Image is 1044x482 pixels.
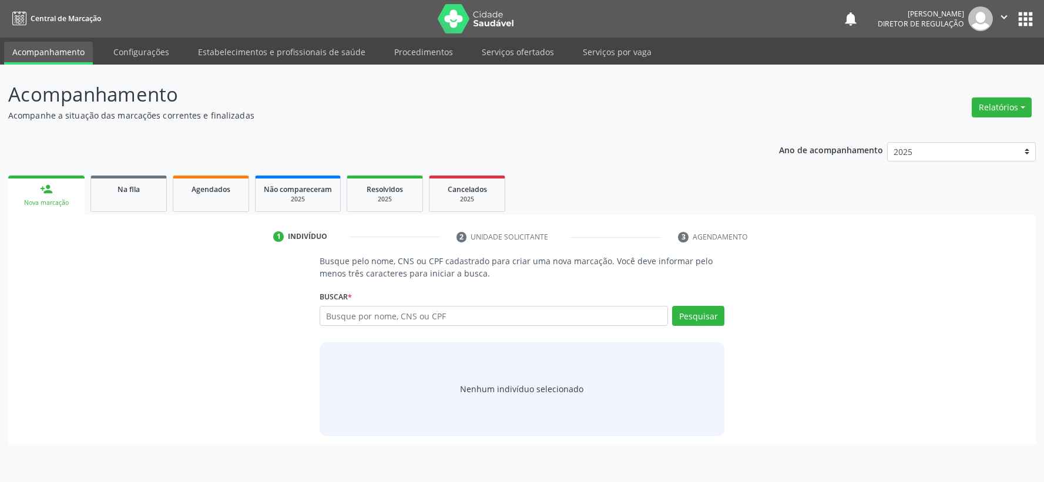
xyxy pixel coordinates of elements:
[288,231,327,242] div: Indivíduo
[273,231,284,242] div: 1
[40,183,53,196] div: person_add
[16,198,76,207] div: Nova marcação
[575,42,660,62] a: Serviços por vaga
[8,9,101,28] a: Central de Marcação
[264,195,332,204] div: 2025
[998,11,1011,23] i: 
[779,142,883,157] p: Ano de acompanhamento
[878,9,964,19] div: [PERSON_NAME]
[320,255,724,279] p: Busque pelo nome, CNS ou CPF cadastrado para criar uma nova marcação. Você deve informar pelo men...
[842,11,859,27] button: notifications
[972,97,1032,117] button: Relatórios
[320,288,352,306] label: Buscar
[31,14,101,23] span: Central de Marcação
[672,306,724,326] button: Pesquisar
[386,42,461,62] a: Procedimentos
[993,6,1015,31] button: 
[192,184,230,194] span: Agendados
[448,184,487,194] span: Cancelados
[190,42,374,62] a: Estabelecimentos e profissionais de saúde
[367,184,403,194] span: Resolvidos
[355,195,414,204] div: 2025
[438,195,496,204] div: 2025
[460,383,583,395] div: Nenhum indivíduo selecionado
[8,109,727,122] p: Acompanhe a situação das marcações correntes e finalizadas
[320,306,668,326] input: Busque por nome, CNS ou CPF
[105,42,177,62] a: Configurações
[474,42,562,62] a: Serviços ofertados
[264,184,332,194] span: Não compareceram
[8,80,727,109] p: Acompanhamento
[878,19,964,29] span: Diretor de regulação
[4,42,93,65] a: Acompanhamento
[1015,9,1036,29] button: apps
[118,184,140,194] span: Na fila
[968,6,993,31] img: img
